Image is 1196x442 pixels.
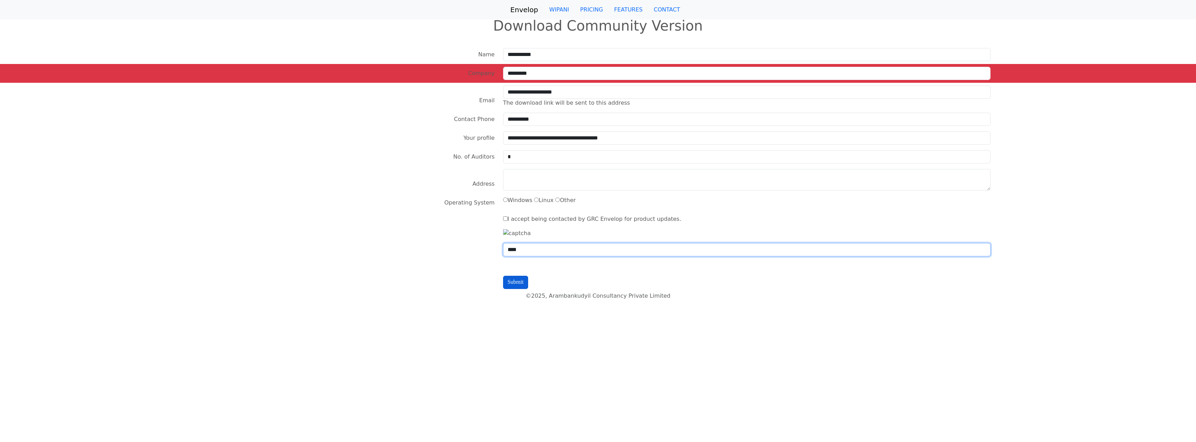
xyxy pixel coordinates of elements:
[555,198,560,202] input: Other
[472,177,495,191] label: Address
[648,3,686,17] a: CONTACT
[478,48,494,61] label: Name
[454,113,495,126] label: Contact Phone
[575,3,609,17] a: PRICING
[534,198,539,202] input: Linux
[544,3,575,17] a: WIPANI
[510,3,538,17] a: Envelop
[503,215,681,223] label: I accept being contacted by GRC Envelop for product updates.
[453,150,495,163] label: No. of Auditors
[503,229,531,238] img: captcha
[479,94,494,107] label: Email
[503,99,630,106] span: The download link will be sent to this address
[4,17,1192,34] h1: Download Community Version
[503,198,508,202] input: Windows
[608,3,648,17] a: FEATURES
[555,196,575,204] label: Other
[444,196,495,209] label: Operating System
[468,67,495,80] label: Company
[503,216,508,221] input: I accept being contacted by GRC Envelop for product updates.
[534,196,553,204] label: Linux
[503,276,528,289] input: Submit
[503,196,532,204] label: Windows
[463,131,495,145] label: Your profile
